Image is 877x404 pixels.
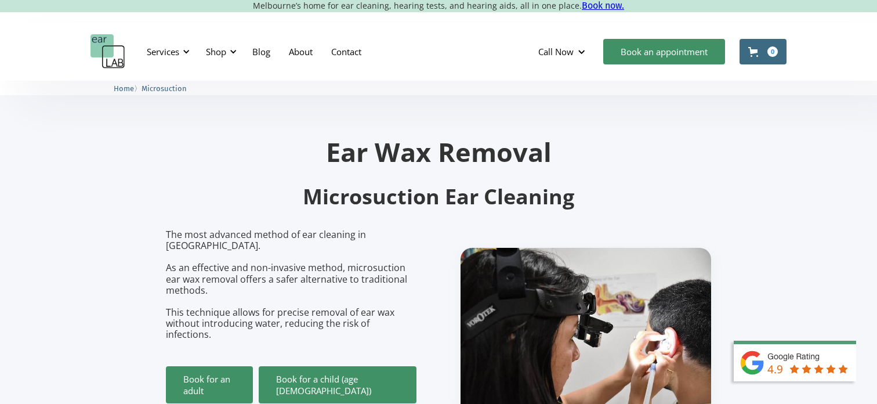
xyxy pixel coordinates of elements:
[166,366,253,403] a: Book for an adult
[142,82,187,93] a: Microsuction
[538,46,574,57] div: Call Now
[243,35,280,68] a: Blog
[206,46,226,57] div: Shop
[259,366,416,403] a: Book for a child (age [DEMOGRAPHIC_DATA])
[166,139,711,165] h1: Ear Wax Removal
[114,82,134,93] a: Home
[322,35,371,68] a: Contact
[114,82,142,95] li: 〉
[740,39,787,64] a: Open cart
[767,46,778,57] div: 0
[280,35,322,68] a: About
[199,34,240,69] div: Shop
[142,84,187,93] span: Microsuction
[147,46,179,57] div: Services
[166,229,416,341] p: The most advanced method of ear cleaning in [GEOGRAPHIC_DATA]. As an effective and non-invasive m...
[90,34,125,69] a: home
[603,39,725,64] a: Book an appointment
[114,84,134,93] span: Home
[529,34,597,69] div: Call Now
[140,34,193,69] div: Services
[166,183,711,211] h2: Microsuction Ear Cleaning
